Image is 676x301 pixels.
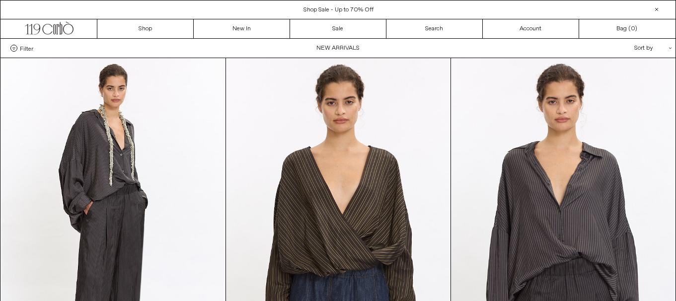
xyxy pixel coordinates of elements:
a: Account [483,19,579,38]
a: Shop [97,19,194,38]
span: 0 [631,25,635,33]
a: Sale [290,19,386,38]
a: Search [386,19,483,38]
span: ) [631,24,637,33]
div: Sort by [576,39,666,58]
a: Shop Sale - Up to 70% Off [303,6,374,14]
a: Bag () [579,19,676,38]
span: Filter [20,45,33,52]
a: New In [194,19,290,38]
